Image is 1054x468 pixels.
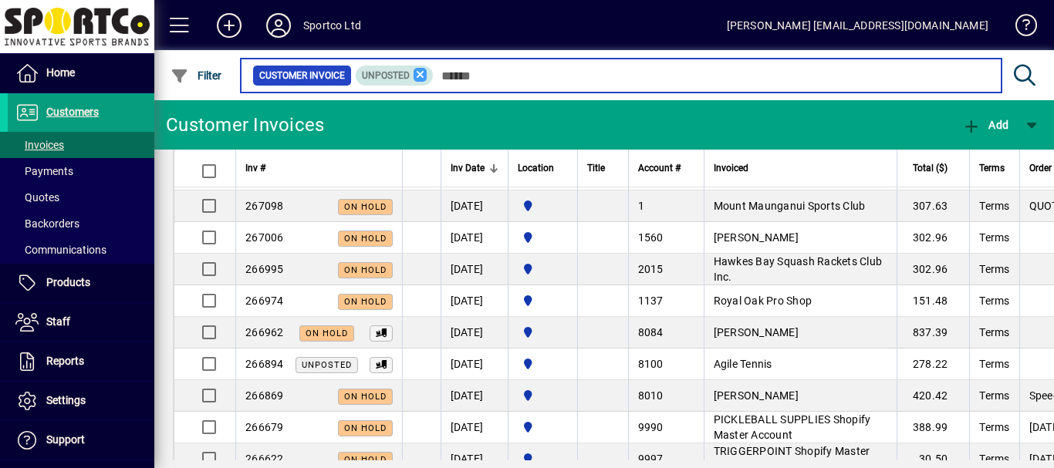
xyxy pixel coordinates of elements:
[8,184,154,210] a: Quotes
[303,13,361,38] div: Sportco Ltd
[638,389,664,402] span: 8010
[344,392,387,402] span: On hold
[46,66,75,79] span: Home
[306,328,348,338] span: On hold
[15,244,106,256] span: Communications
[245,231,284,244] span: 267006
[245,358,284,370] span: 266894
[15,165,73,177] span: Payments
[638,295,664,307] span: 1137
[518,229,568,246] span: Sportco Ltd Warehouse
[979,358,1009,370] span: Terms
[167,62,226,89] button: Filter
[171,69,222,82] span: Filter
[714,295,812,307] span: Royal Oak Pro Shop
[979,295,1009,307] span: Terms
[714,358,772,370] span: Agile Tennis
[441,412,508,443] td: [DATE]
[979,263,1009,275] span: Terms
[897,317,970,348] td: 837.39
[46,433,85,446] span: Support
[638,160,694,177] div: Account #
[8,158,154,184] a: Payments
[46,355,84,367] span: Reports
[518,160,568,177] div: Location
[451,160,498,177] div: Inv Date
[441,348,508,380] td: [DATE]
[714,160,887,177] div: Invoiced
[913,160,948,177] span: Total ($)
[8,303,154,342] a: Staff
[15,217,79,230] span: Backorders
[245,160,393,177] div: Inv #
[897,254,970,285] td: 302.96
[441,285,508,317] td: [DATE]
[518,197,568,214] span: Sportco Ltd Warehouse
[8,132,154,158] a: Invoices
[518,450,568,467] span: Sportco Ltd Warehouse
[638,358,664,370] span: 8100
[518,355,568,372] span: Sportco Ltd Warehouse
[46,315,70,328] span: Staff
[245,421,284,433] span: 266679
[46,394,86,406] span: Settings
[8,342,154,381] a: Reports
[441,254,508,285] td: [DATE]
[897,190,970,222] td: 307.63
[245,263,284,275] span: 266995
[441,222,508,254] td: [DATE]
[8,382,154,420] a: Settings
[302,360,352,370] span: Unposted
[714,200,866,212] span: Mount Maunganui Sports Club
[204,12,254,39] button: Add
[714,231,799,244] span: [PERSON_NAME]
[518,419,568,436] span: Sportco Ltd Warehouse
[897,380,970,412] td: 420.42
[638,453,664,465] span: 9997
[245,453,284,465] span: 266622
[451,160,485,177] span: Inv Date
[344,265,387,275] span: On hold
[46,276,90,288] span: Products
[714,160,748,177] span: Invoiced
[245,295,284,307] span: 266974
[15,191,59,204] span: Quotes
[166,113,324,137] div: Customer Invoices
[441,380,508,412] td: [DATE]
[518,292,568,309] span: Sportco Ltd Warehouse
[958,111,1012,139] button: Add
[518,261,568,278] span: Sportco Ltd Warehouse
[587,160,619,177] div: Title
[638,326,664,338] span: 8084
[979,200,1009,212] span: Terms
[344,455,387,465] span: On hold
[441,317,508,348] td: [DATE]
[897,285,970,317] td: 151.48
[518,324,568,341] span: Sportco Ltd Warehouse
[714,389,799,402] span: [PERSON_NAME]
[518,160,554,177] span: Location
[979,453,1009,465] span: Terms
[897,412,970,443] td: 388.99
[245,389,284,402] span: 266869
[979,389,1009,402] span: Terms
[245,326,284,338] span: 266962
[979,326,1009,338] span: Terms
[962,119,1008,131] span: Add
[897,348,970,380] td: 278.22
[638,160,681,177] span: Account #
[8,264,154,302] a: Products
[8,210,154,237] a: Backorders
[441,190,508,222] td: [DATE]
[8,237,154,263] a: Communications
[638,263,664,275] span: 2015
[254,12,303,39] button: Profile
[15,139,64,151] span: Invoices
[518,387,568,404] span: Sportco Ltd Warehouse
[245,200,284,212] span: 267098
[727,13,988,38] div: [PERSON_NAME] [EMAIL_ADDRESS][DOMAIN_NAME]
[8,54,154,93] a: Home
[344,234,387,244] span: On hold
[356,66,434,86] mat-chip: Customer Invoice Status: Unposted
[344,423,387,433] span: On hold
